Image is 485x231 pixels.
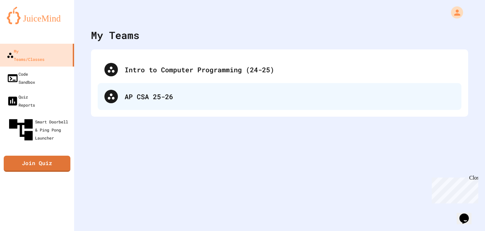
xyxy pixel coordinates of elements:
[98,83,461,110] div: AP CSA 25-26
[457,204,478,224] iframe: chat widget
[125,65,455,75] div: Intro to Computer Programming (24-25)
[429,175,478,203] iframe: chat widget
[4,156,70,172] a: Join Quiz
[3,3,46,43] div: Chat with us now!Close
[7,7,67,24] img: logo-orange.svg
[7,116,71,144] div: Smart Doorbell & Ping Pong Launcher
[7,70,35,86] div: Code Sandbox
[7,47,44,63] div: My Teams/Classes
[125,91,455,102] div: AP CSA 25-26
[444,5,465,20] div: My Account
[7,93,35,109] div: Quiz Reports
[98,56,461,83] div: Intro to Computer Programming (24-25)
[91,28,139,43] div: My Teams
